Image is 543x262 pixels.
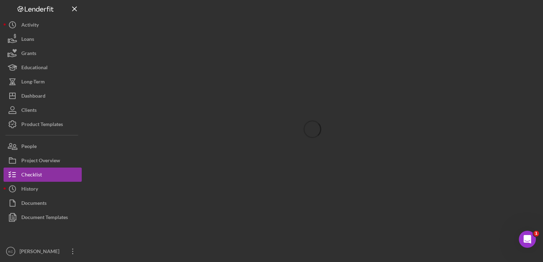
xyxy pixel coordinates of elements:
div: Loans [21,32,34,48]
text: KC [8,250,13,253]
div: History [21,182,38,198]
button: Dashboard [4,89,82,103]
div: Clients [21,103,37,119]
button: History [4,182,82,196]
button: Loans [4,32,82,46]
button: Checklist [4,168,82,182]
button: Educational [4,60,82,75]
div: Documents [21,196,47,212]
div: Dashboard [21,89,45,105]
button: Grants [4,46,82,60]
button: Document Templates [4,210,82,224]
div: People [21,139,37,155]
button: KC[PERSON_NAME] [4,244,82,258]
div: Long-Term [21,75,45,91]
div: Product Templates [21,117,63,133]
div: Document Templates [21,210,68,226]
span: 1 [533,231,539,236]
div: Project Overview [21,153,60,169]
div: Checklist [21,168,42,184]
button: Documents [4,196,82,210]
div: [PERSON_NAME] [18,244,64,260]
button: Project Overview [4,153,82,168]
div: Educational [21,60,48,76]
button: Activity [4,18,82,32]
div: Grants [21,46,36,62]
div: Activity [21,18,39,34]
button: Clients [4,103,82,117]
iframe: Intercom live chat [519,231,536,248]
button: Long-Term [4,75,82,89]
button: Product Templates [4,117,82,131]
button: People [4,139,82,153]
